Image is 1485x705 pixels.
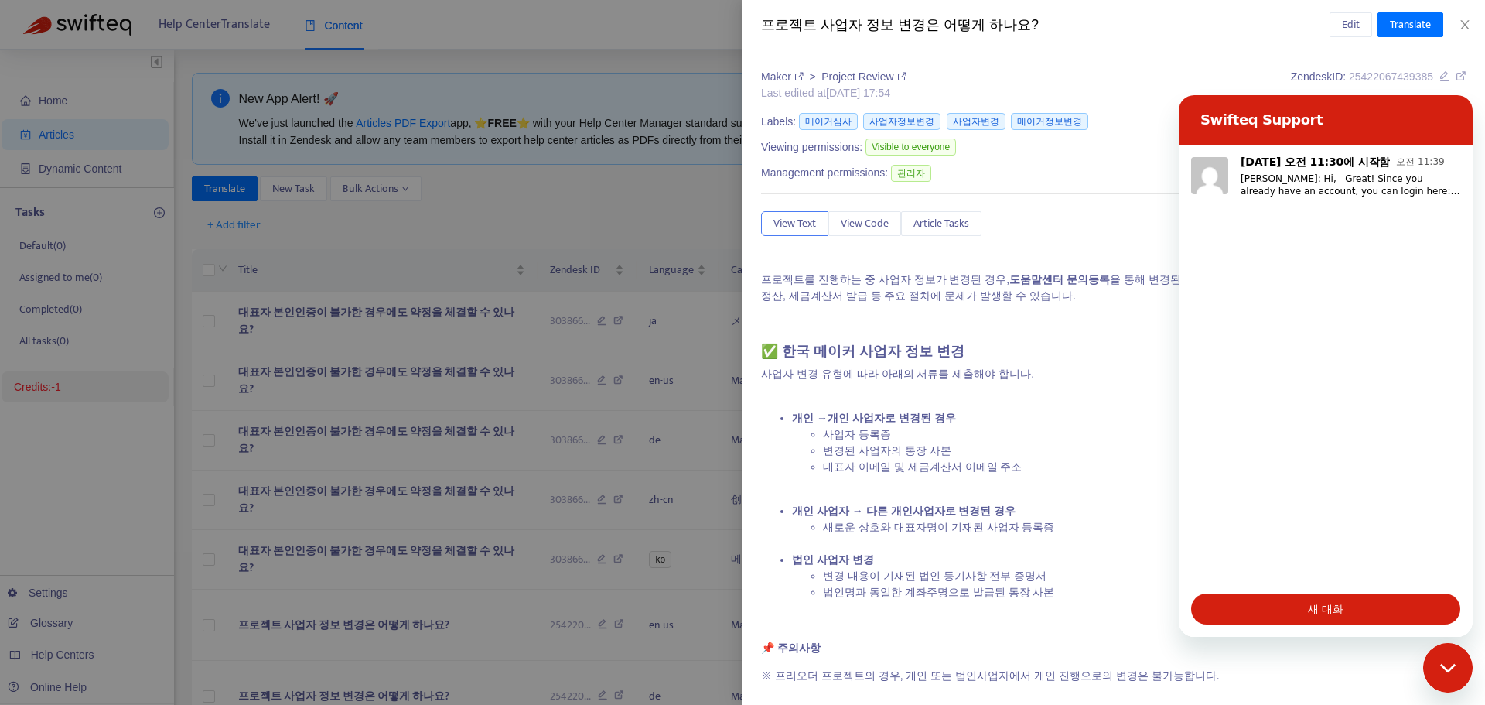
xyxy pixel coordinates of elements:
strong: ✅ 한국 메이커 사업자 정보 변경 [761,344,964,359]
span: View Code [841,215,889,232]
p: 프로젝트를 진행하는 중 사업자 정보가 변경된 경우, 을 통해 변경된 사업자 정보를 제출해 주셔야 합니다. 제출하지 않을 경우 정산, 세금계산서 발급 등 주요 절차에 문제가 발... [761,272,1466,304]
button: Close [1454,18,1476,33]
div: 프로젝트 사업자 정보 변경은 어떻게 하나요? [761,15,1330,36]
button: View Code [828,211,901,236]
iframe: 메시징 창을 시작하는 버튼, 대화 진행 중 [1423,643,1473,693]
li: 대표자 이메일 및 세금계산서 이메일 주소 [823,459,1466,491]
span: View Text [773,215,816,232]
a: Project Review [821,70,906,83]
span: Translate [1390,16,1431,33]
span: 메이커심사 [799,113,858,130]
button: Translate [1377,12,1443,37]
span: Viewing permissions: [761,139,862,156]
div: Zendesk ID: [1291,69,1466,101]
strong: 법인 사업자 변경 [792,553,874,566]
div: > [761,69,906,85]
span: 25422067439385 [1349,70,1433,83]
button: Article Tasks [901,211,981,236]
span: 관리자 [891,165,931,182]
strong: 📌 주의사항 [761,642,821,654]
span: close [1459,19,1471,31]
strong: 개인 사업자 → 다른 개인사업자로 변경된 경우 [792,505,1016,517]
li: 법인명과 동일한 계좌주명으로 발급된 통장 사본 [823,584,1466,601]
li: 변경 내용이 기재된 법인 등기사항 전부 증명서 [823,568,1466,584]
a: Maker [761,70,807,83]
span: Management permissions: [761,165,888,181]
div: Last edited at [DATE] 17:54 [761,85,906,101]
strong: 도움말센터 문의등록 [1009,273,1110,286]
span: 사업자정보변경 [863,113,940,130]
span: Article Tasks [913,215,969,232]
button: Edit [1330,12,1372,37]
p: 사업자 변경 유형에 따라 아래의 서류를 제출해야 합니다. [761,366,1466,399]
span: Edit [1342,16,1360,33]
iframe: 메시징 창 [1179,95,1473,637]
strong: 개인 →개인 사업자로 변경된 경우 [792,412,956,424]
span: Visible to everyone [865,139,956,156]
li: 새로운 상호와 대표자명이 기재된 사업자 등록증 [823,519,1466,552]
span: 메이커정보변경 [1011,113,1088,130]
button: View Text [761,211,828,236]
span: Labels: [761,114,796,130]
span: 사업자변경 [947,113,1005,130]
li: 사업자 등록증 [823,426,1466,443]
li: 변경된 사업자의 통장 사본 [823,443,1466,459]
p: ※ 프리오더 프로젝트의 경우, 개인 또는 법인사업자에서 개인 진행으로의 변경은 불가능합니다. [761,668,1466,684]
